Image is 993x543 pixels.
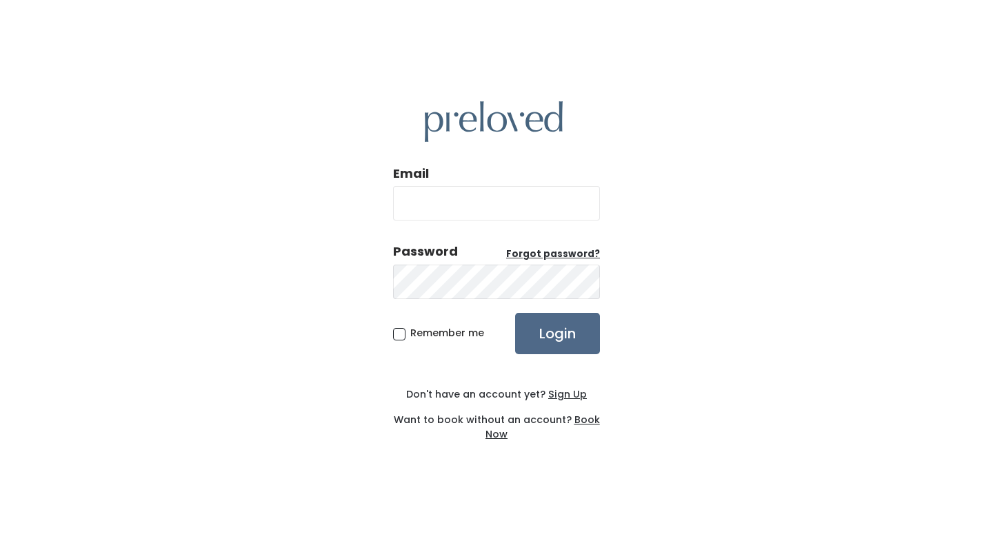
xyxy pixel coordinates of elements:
[393,402,600,442] div: Want to book without an account?
[506,247,600,261] a: Forgot password?
[548,387,587,401] u: Sign Up
[393,387,600,402] div: Don't have an account yet?
[515,313,600,354] input: Login
[425,101,563,142] img: preloved logo
[545,387,587,401] a: Sign Up
[393,243,458,260] div: Password
[410,326,484,340] span: Remember me
[393,165,429,183] label: Email
[485,413,600,441] a: Book Now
